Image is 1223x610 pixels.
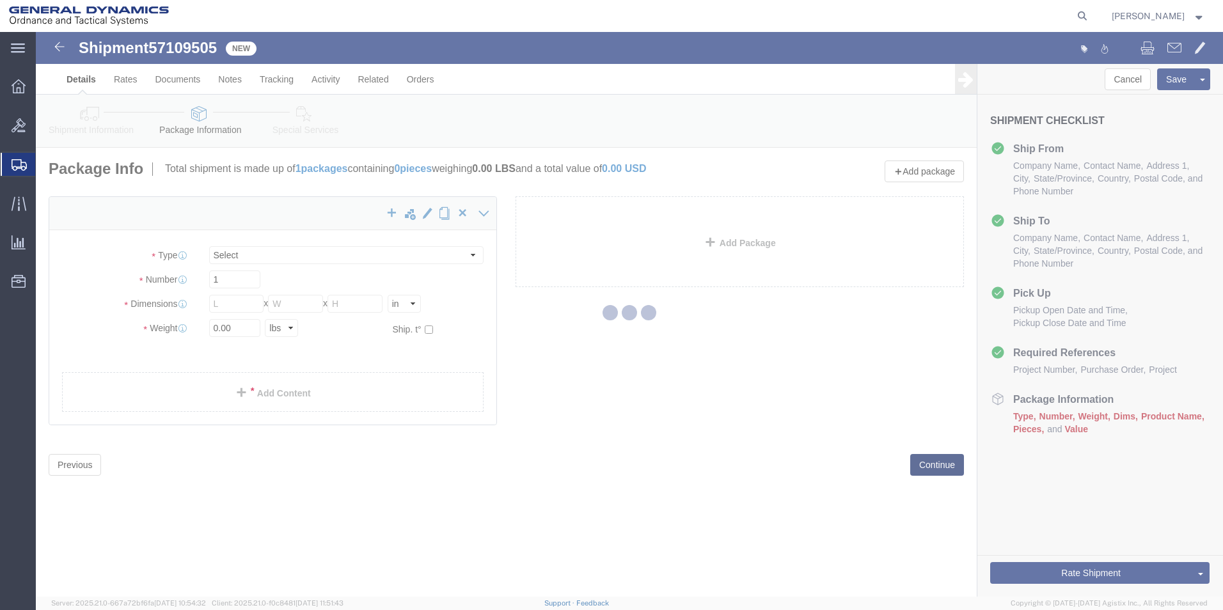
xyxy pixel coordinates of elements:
[154,599,206,607] span: [DATE] 10:54:32
[544,599,576,607] a: Support
[1112,9,1185,23] span: Brenda Pagan
[212,599,343,607] span: Client: 2025.21.0-f0c8481
[576,599,609,607] a: Feedback
[9,6,169,26] img: logo
[1011,598,1208,609] span: Copyright © [DATE]-[DATE] Agistix Inc., All Rights Reserved
[51,599,206,607] span: Server: 2025.21.0-667a72bf6fa
[296,599,343,607] span: [DATE] 11:51:43
[1111,8,1206,24] button: [PERSON_NAME]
